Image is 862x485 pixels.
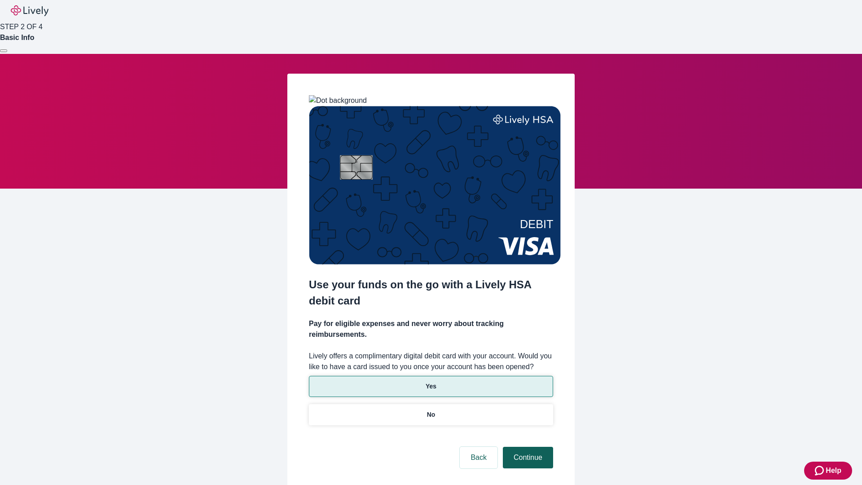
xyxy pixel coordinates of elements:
[309,404,553,425] button: No
[309,277,553,309] h2: Use your funds on the go with a Lively HSA debit card
[11,5,48,16] img: Lively
[427,410,435,419] p: No
[309,95,367,106] img: Dot background
[309,318,553,340] h4: Pay for eligible expenses and never worry about tracking reimbursements.
[815,465,826,476] svg: Zendesk support icon
[826,465,841,476] span: Help
[804,462,852,480] button: Zendesk support iconHelp
[460,447,497,468] button: Back
[426,382,436,391] p: Yes
[503,447,553,468] button: Continue
[309,351,553,372] label: Lively offers a complimentary digital debit card with your account. Would you like to have a card...
[309,106,561,265] img: Debit card
[309,376,553,397] button: Yes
